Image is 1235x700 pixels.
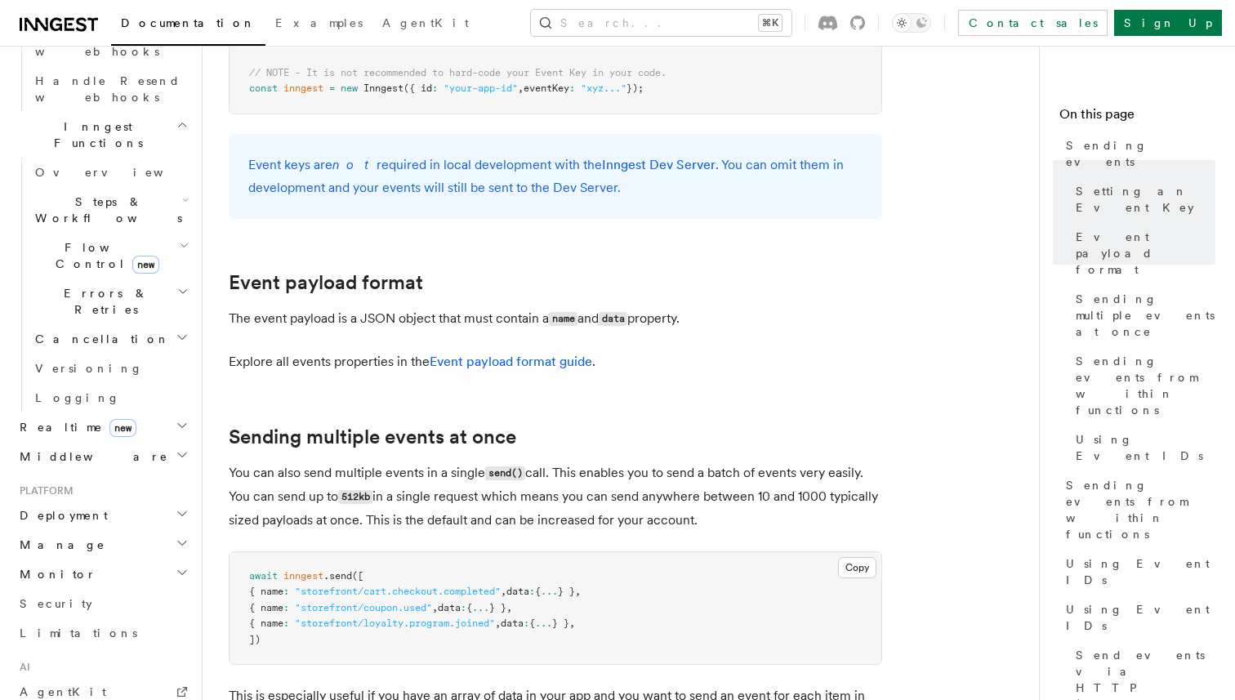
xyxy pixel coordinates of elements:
span: Middleware [13,448,168,465]
a: Sending events from within functions [1069,346,1215,425]
span: data [506,586,529,597]
span: ... [535,618,552,629]
span: Realtime [13,419,136,435]
span: : [569,82,575,94]
button: Steps & Workflows [29,187,192,233]
div: Inngest Functions [13,158,192,412]
span: Steps & Workflows [29,194,182,226]
button: Realtimenew [13,412,192,442]
span: } } [552,618,569,629]
span: Sending events from within functions [1076,353,1215,418]
a: Using Event IDs [1059,549,1215,595]
span: : [432,82,438,94]
span: Handle Resend webhooks [35,74,181,104]
span: Overview [35,166,203,179]
a: Documentation [111,5,265,46]
a: Using Event IDs [1069,425,1215,470]
span: } } [558,586,575,597]
span: Monitor [13,566,96,582]
a: Examples [265,5,372,44]
span: ({ id [403,82,432,94]
code: send() [485,466,525,480]
a: Event payload format [229,271,423,294]
span: { name [249,586,283,597]
span: Security [20,597,92,610]
span: "your-app-id" [444,82,518,94]
span: Versioning [35,362,143,375]
span: , [569,618,575,629]
span: "storefront/loyalty.program.joined" [295,618,495,629]
span: Cancellation [29,331,170,347]
button: Search...⌘K [531,10,791,36]
span: } } [489,602,506,613]
span: Using Event IDs [1076,431,1215,464]
span: { name [249,602,283,613]
span: Logging [35,391,120,404]
a: Using Event IDs [1059,595,1215,640]
span: ([ [352,570,363,582]
span: ... [541,586,558,597]
code: name [549,312,577,326]
button: Manage [13,530,192,560]
span: , [501,586,506,597]
span: data [438,602,461,613]
span: Limitations [20,626,137,640]
span: new [109,419,136,437]
span: Errors & Retries [29,285,177,318]
a: Sending events from within functions [1059,470,1215,549]
kbd: ⌘K [759,15,782,31]
span: AI [13,661,30,674]
a: Handle Resend webhooks [29,66,192,112]
span: { [466,602,472,613]
span: : [283,602,289,613]
span: // NOTE - It is not recommended to hard-code your Event Key in your code. [249,67,667,78]
p: Event keys are required in local development with the . You can omit them in development and your... [248,154,863,199]
a: Logging [29,383,192,412]
span: ]) [249,634,261,645]
span: "storefront/cart.checkout.completed" [295,586,501,597]
span: Using Event IDs [1066,601,1215,634]
a: Setting an Event Key [1069,176,1215,222]
a: Contact sales [958,10,1108,36]
span: AgentKit [382,16,469,29]
code: 512kb [338,490,372,504]
span: .send [323,570,352,582]
button: Middleware [13,442,192,471]
button: Copy [838,557,876,578]
span: const [249,82,278,94]
span: { [535,586,541,597]
a: Event payload format guide [430,354,592,369]
button: Toggle dark mode [892,13,931,33]
span: new [341,82,358,94]
span: : [283,586,289,597]
button: Flow Controlnew [29,233,192,279]
span: await [249,570,278,582]
span: = [329,82,335,94]
span: , [432,602,438,613]
span: , [518,82,524,94]
span: Sending events from within functions [1066,477,1215,542]
a: Limitations [13,618,192,648]
span: : [283,618,289,629]
a: Security [13,589,192,618]
button: Deployment [13,501,192,530]
button: Monitor [13,560,192,589]
span: , [575,586,581,597]
span: inngest [283,570,323,582]
span: : [461,602,466,613]
button: Errors & Retries [29,279,192,324]
span: Setting an Event Key [1076,183,1215,216]
a: Versioning [29,354,192,383]
a: AgentKit [372,5,479,44]
a: Sending events [1059,131,1215,176]
span: "storefront/coupon.used" [295,602,432,613]
span: Platform [13,484,74,497]
span: Using Event IDs [1066,555,1215,588]
span: Inngest Functions [13,118,176,151]
h4: On this page [1059,105,1215,131]
span: Deployment [13,507,108,524]
span: { name [249,618,283,629]
p: Explore all events properties in the . [229,350,882,373]
button: Inngest Functions [13,112,192,158]
span: data [501,618,524,629]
